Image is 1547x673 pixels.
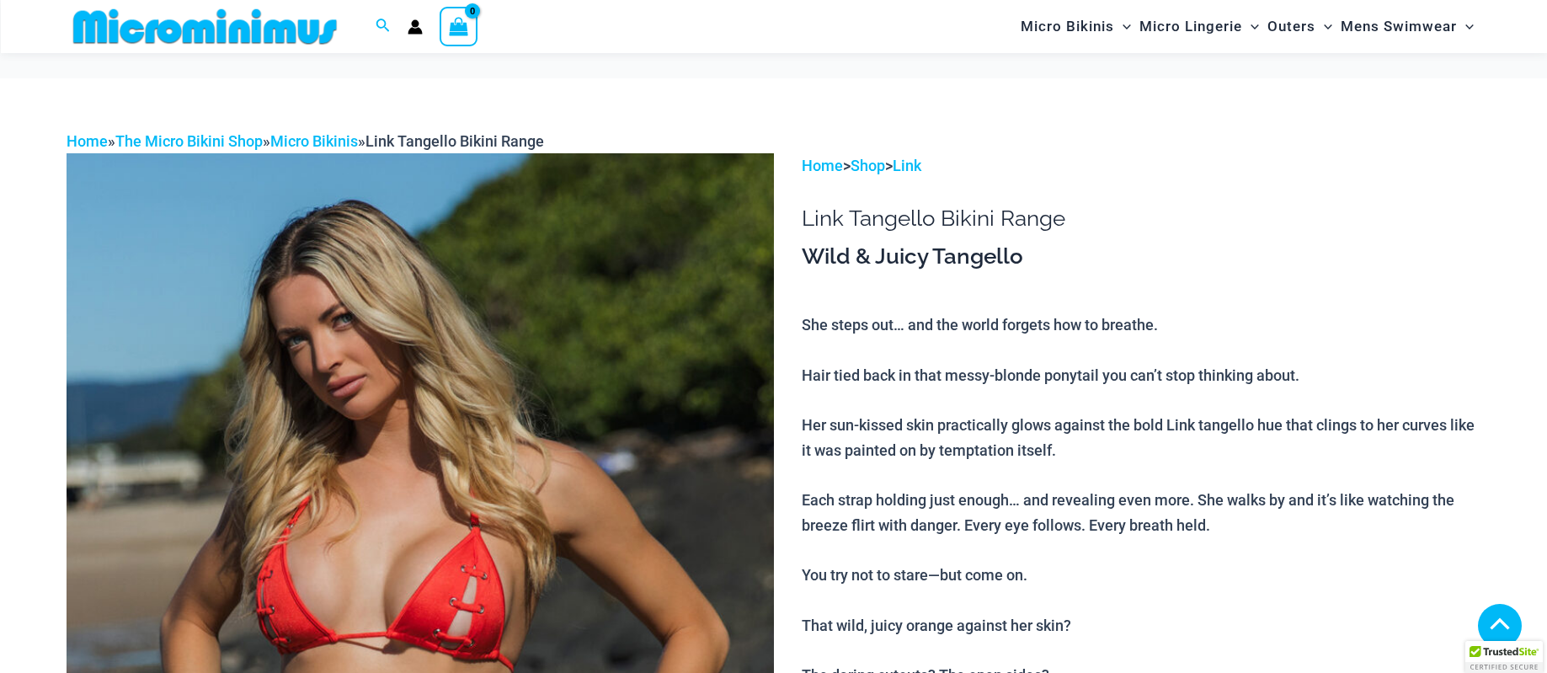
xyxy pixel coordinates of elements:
[1457,5,1474,48] span: Menu Toggle
[67,8,344,45] img: MM SHOP LOGO FLAT
[408,19,423,35] a: Account icon link
[115,132,263,150] a: The Micro Bikini Shop
[851,157,885,174] a: Shop
[1139,5,1242,48] span: Micro Lingerie
[1315,5,1332,48] span: Menu Toggle
[1016,5,1135,48] a: Micro BikinisMenu ToggleMenu Toggle
[67,132,108,150] a: Home
[802,243,1480,271] h3: Wild & Juicy Tangello
[1014,3,1481,51] nav: Site Navigation
[802,153,1480,179] p: > >
[1114,5,1131,48] span: Menu Toggle
[1263,5,1336,48] a: OutersMenu ToggleMenu Toggle
[1135,5,1263,48] a: Micro LingerieMenu ToggleMenu Toggle
[1465,641,1543,673] div: TrustedSite Certified
[893,157,921,174] a: Link
[802,206,1480,232] h1: Link Tangello Bikini Range
[365,132,544,150] span: Link Tangello Bikini Range
[67,132,544,150] span: » » »
[1336,5,1478,48] a: Mens SwimwearMenu ToggleMenu Toggle
[1267,5,1315,48] span: Outers
[1242,5,1259,48] span: Menu Toggle
[802,157,843,174] a: Home
[376,16,391,37] a: Search icon link
[1341,5,1457,48] span: Mens Swimwear
[1021,5,1114,48] span: Micro Bikinis
[270,132,358,150] a: Micro Bikinis
[440,7,478,45] a: View Shopping Cart, empty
